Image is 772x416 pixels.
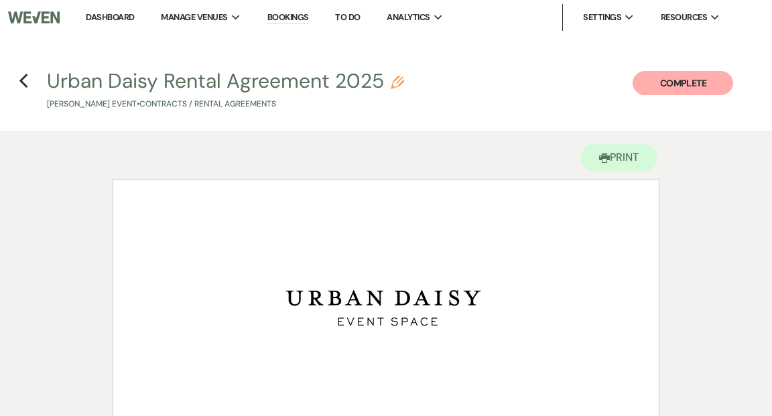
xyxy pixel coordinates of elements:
button: Urban Daisy Rental Agreement 2025[PERSON_NAME] Event•Contracts / Rental Agreements [47,71,404,111]
p: [PERSON_NAME] Event • Contracts / Rental Agreements [47,98,404,111]
span: Settings [583,11,621,24]
img: Weven Logo [8,3,60,31]
span: Manage Venues [161,11,227,24]
span: Resources [661,11,707,24]
a: Bookings [267,11,309,24]
a: Dashboard [86,11,134,23]
img: UrbanDaisy-Logo_original.png [280,214,488,413]
span: Analytics [387,11,430,24]
a: To Do [335,11,360,23]
button: Print [580,144,657,171]
button: Complete [633,71,733,95]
